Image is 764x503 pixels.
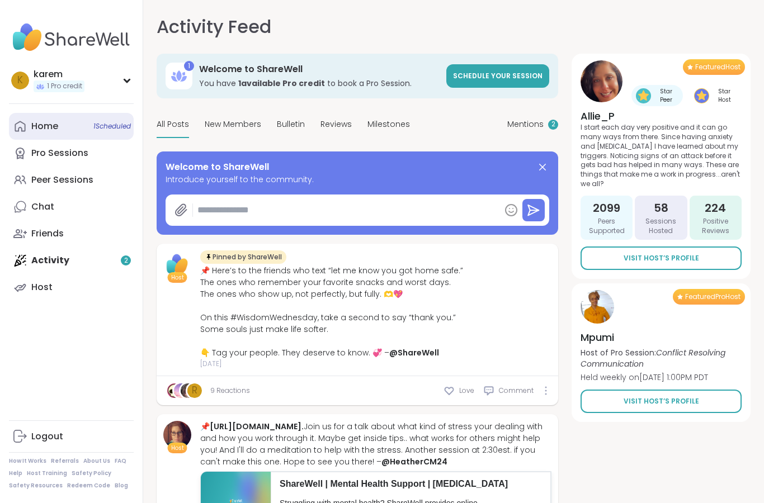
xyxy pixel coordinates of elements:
a: Peer Sessions [9,167,134,193]
span: All Posts [157,118,189,130]
h3: You have to book a Pro Session. [199,78,440,89]
h4: Allie_P [581,109,742,123]
span: Star Peer [653,87,678,104]
span: 2099 [593,200,620,216]
a: 9 Reactions [210,386,250,396]
div: Home [31,120,58,132]
a: FAQ [115,457,126,465]
span: Visit Host’s Profile [624,253,699,263]
div: Pro Sessions [31,147,88,159]
a: Visit Host’s Profile [581,390,742,413]
span: Positive Reviews [694,217,737,236]
span: Comment [499,386,534,396]
a: [URL][DOMAIN_NAME]. [210,421,304,432]
a: Host Training [27,469,67,477]
p: Host of Pro Session: [581,347,742,369]
span: Featured Pro Host [685,292,741,301]
span: 224 [705,200,726,216]
div: 📌 Here’s to the friends who text “let me know you got home safe.” The ones who remember your favo... [200,265,463,359]
span: 58 [654,200,668,216]
a: Help [9,469,22,477]
img: Star Peer [636,88,651,103]
span: Reviews [320,118,352,130]
a: Logout [9,423,134,450]
span: Host [171,444,184,452]
a: Safety Policy [72,469,111,477]
a: Safety Resources [9,482,63,490]
img: CharIotte [174,383,188,398]
a: @HeatherCM24 [381,456,447,467]
a: Visit Host’s Profile [581,246,742,270]
a: Redeem Code [67,482,110,490]
div: 📌 Join us for a talk about what kind of stress your dealing with and how you work through it. May... [200,421,551,468]
span: 1 Pro credit [47,82,82,91]
a: Schedule your session [446,64,549,88]
span: Sessions Hosted [639,217,682,236]
div: 1 [184,61,194,71]
img: Mpumi [581,290,614,324]
p: I start each day very positive and it can go many ways from there. Since having anxiety and [MEDI... [581,123,742,189]
span: Peers Supported [585,217,628,236]
h4: Mpumi [581,330,742,344]
div: Pinned by ShareWell [200,250,286,264]
span: Host [171,273,184,282]
span: Schedule your session [453,71,543,80]
a: How It Works [9,457,46,465]
span: Mentions [507,118,544,130]
a: Pro Sessions [9,140,134,167]
span: Star Host [711,87,737,104]
h1: Activity Feed [157,13,271,40]
img: satanandpals [167,383,182,398]
div: Friends [31,227,64,240]
img: ShareWell [163,250,191,278]
b: 1 available Pro credit [238,78,325,89]
div: karem [34,68,84,80]
div: Logout [31,430,63,443]
span: Bulletin [277,118,305,130]
div: Peer Sessions [31,174,93,186]
span: [DATE] [200,359,463,369]
a: About Us [83,457,110,465]
a: Friends [9,220,134,247]
span: Love [459,386,474,396]
span: 1 Scheduled [93,122,131,131]
h3: Welcome to ShareWell [199,63,440,75]
div: Chat [31,201,54,213]
a: Chat [9,193,134,220]
a: Home1Scheduled [9,113,134,140]
a: @ShareWell [389,347,439,358]
span: 2 [551,120,555,129]
span: Featured Host [695,63,741,72]
img: Allie_P [581,60,622,102]
a: Host [9,274,134,301]
a: Referrals [51,457,79,465]
p: ShareWell | Mental Health Support | [MEDICAL_DATA] [280,478,542,490]
p: Held weekly on [DATE] 1:00PM PDT [581,372,742,383]
span: R [192,383,197,398]
span: Milestones [367,118,410,130]
span: Introduce yourself to the community. [166,174,549,186]
img: laurarose [181,383,195,398]
span: Welcome to ShareWell [166,160,269,174]
a: Blog [115,482,128,490]
span: New Members [205,118,261,130]
img: ShareWell Nav Logo [9,18,134,57]
span: Visit Host’s Profile [624,396,699,406]
i: Conflict Resolving Communication [581,347,725,369]
span: k [17,73,23,88]
img: HeatherCM24 [163,421,191,449]
img: Star Host [694,88,709,103]
div: Host [31,281,53,293]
